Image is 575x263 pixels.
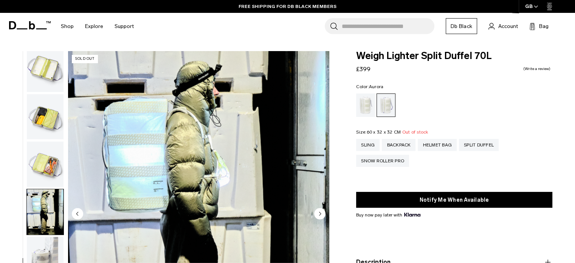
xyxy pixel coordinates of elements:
[61,13,74,40] a: Shop
[26,46,64,92] button: Weigh_Lighter_Split_Duffel_70L_5.png
[72,55,98,63] p: Sold Out
[314,208,325,221] button: Next slide
[26,94,64,140] button: Weigh_Lighter_Split_Duffel_70L_6.png
[459,139,499,151] a: Split Duffel
[539,22,549,30] span: Bag
[377,93,395,117] a: Aurora
[85,13,103,40] a: Explore
[356,84,383,89] legend: Color:
[27,94,64,140] img: Weigh_Lighter_Split_Duffel_70L_6.png
[366,129,401,135] span: 60 x 32 x 32 CM
[115,13,134,40] a: Support
[27,47,64,92] img: Weigh_Lighter_Split_Duffel_70L_5.png
[498,22,518,30] span: Account
[356,93,375,117] a: Diffusion
[418,139,457,151] a: Helmet Bag
[356,155,409,167] a: Snow Roller Pro
[72,208,83,221] button: Previous slide
[446,18,477,34] a: Db Black
[402,129,428,135] span: Out of stock
[523,67,550,71] a: Write a review
[488,22,518,31] a: Account
[239,3,336,10] a: FREE SHIPPING FOR DB BLACK MEMBERS
[27,189,64,235] img: Weigh Lighter Split Duffel 70L Aurora
[369,84,384,89] span: Aurora
[529,22,549,31] button: Bag
[382,139,415,151] a: Backpack
[26,189,64,235] button: Weigh Lighter Split Duffel 70L Aurora
[356,192,552,208] button: Notify Me When Available
[356,139,380,151] a: Sling
[404,213,420,216] img: {"height" => 20, "alt" => "Klarna"}
[356,51,552,61] span: Weigh Lighter Split Duffel 70L
[26,141,64,187] button: Weigh_Lighter_Split_Duffel_70L_7.png
[27,142,64,187] img: Weigh_Lighter_Split_Duffel_70L_7.png
[356,65,370,73] span: £399
[356,130,428,134] legend: Size:
[55,13,139,40] nav: Main Navigation
[356,212,420,218] span: Buy now pay later with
